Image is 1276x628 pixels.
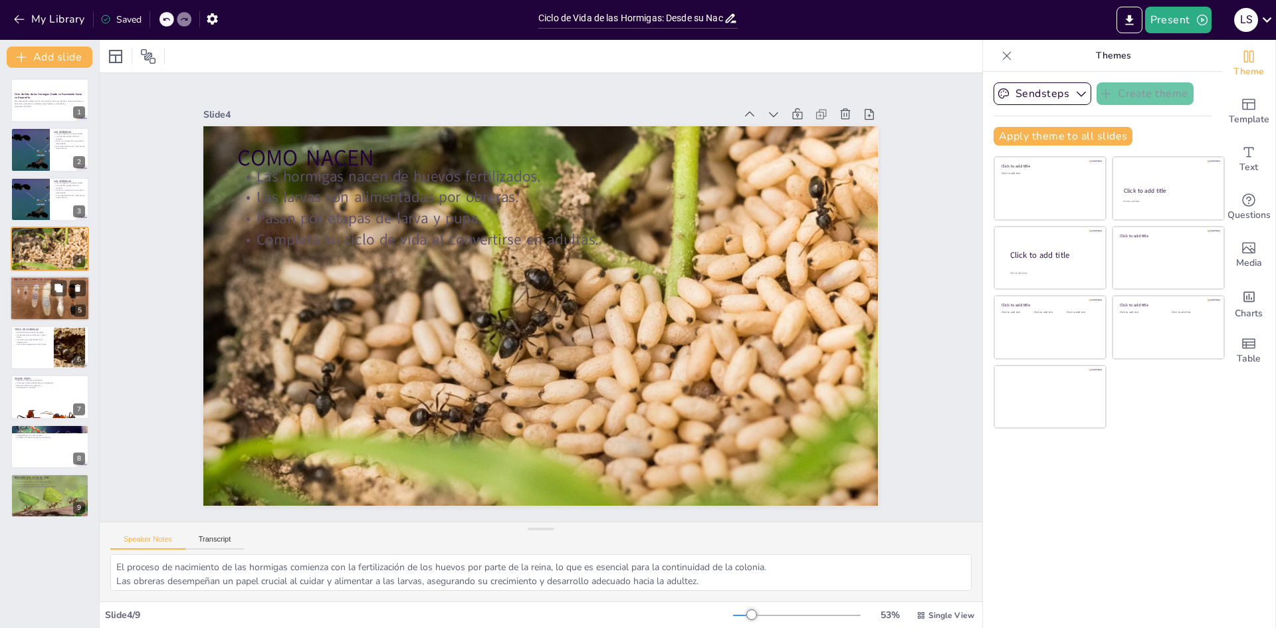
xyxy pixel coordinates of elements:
div: 53 % [874,609,906,621]
p: QUE COMEN [15,426,85,430]
div: 7 [73,403,85,415]
p: Las reinas son responsables de la reproducción. [15,339,50,344]
p: Esta presentación explora el ciclo de vida de las hormigas, desde su nacimiento hasta su desarrol... [15,100,85,105]
div: Slide 4 / 9 [105,609,733,621]
div: 3 [11,177,89,221]
div: Click to add title [1002,302,1097,308]
span: Template [1229,112,1269,127]
span: Charts [1235,306,1263,321]
div: 9 [11,474,89,518]
p: Pasan por etapas de larva y pupa. [15,236,85,239]
button: Export to PowerPoint [1116,7,1142,33]
div: 2 [11,128,89,171]
div: Click to add title [1010,250,1095,261]
button: Add slide [7,47,92,68]
p: Son omnívoras y su dieta es variada. [15,429,85,432]
p: Themes [1017,40,1209,72]
p: LAS HORMIGAS [54,179,85,183]
span: Table [1237,352,1261,366]
p: Las colonias pueden variar en tamaño. [54,135,85,140]
p: Algunas son agricultoras de hongos. [15,431,85,434]
p: Las hormigas nacen de huevos fertilizados. [15,231,85,234]
div: Change the overall theme [1222,40,1275,88]
div: Click to add title [1124,187,1212,195]
span: Questions [1227,208,1271,223]
p: PARTES DEL CUERPO DE LA HORMIGA [14,278,86,282]
p: COMO NACEN [270,82,870,240]
p: El abdomen alberga órganos reproductivos. [14,288,86,290]
p: RESUMEN DEL CICLO DE VIDA [15,476,85,480]
p: Pasan por etapas de larva y pupa. [259,146,857,293]
span: Media [1236,256,1262,270]
p: Construyen nidos subterráneos o en vegetación. [15,382,85,385]
div: Click to add text [1172,311,1214,314]
div: 5 [10,276,90,321]
div: 7 [11,375,89,419]
p: Habitan en diversos ecosistemas. [15,379,85,382]
p: Se especializan en cazar insectos. [15,434,85,437]
button: Transcript [185,535,245,550]
p: Algunas especies son solitarias. [15,385,85,387]
span: Text [1239,160,1258,175]
div: Click to add text [1002,311,1031,314]
div: 5 [74,304,86,316]
p: DONDE VIVEN [15,377,85,381]
p: La continuidad de la colonia es vital. [15,483,85,486]
div: Click to add text [1002,172,1097,175]
p: Las obreras buscan alimento y cuidan larvas. [15,334,50,338]
div: Click to add text [1123,200,1212,203]
textarea: El proceso de nacimiento de las hormigas comienza con la fertilización de los huevos por parte de... [110,554,972,591]
button: Create theme [1097,82,1194,105]
div: Click to add text [1067,311,1097,314]
p: Generated with [URL] [15,105,85,108]
span: Single View [928,610,974,621]
p: Los machos se aparean con las reinas. [15,344,50,346]
div: Layout [105,46,126,67]
p: Existen diversos tipos de hormigas. [15,332,50,334]
span: Theme [1233,64,1264,79]
div: Add a table [1222,327,1275,375]
p: Se adaptan a su entorno. [15,387,85,389]
p: El tórax permite la locomoción. [14,285,86,288]
p: TIPOS DE HORMIGAS [15,328,50,332]
div: Add images, graphics, shapes or video [1222,231,1275,279]
p: Su éxito a largo plazo depende de su organización. [15,486,85,488]
p: LAS HORMIGAS [54,130,85,134]
p: Las hormigas nacen de huevos fertilizados. [267,106,865,253]
div: 3 [73,205,85,217]
p: Las larvas son alimentadas por obreras. [15,234,85,237]
div: Add charts and graphs [1222,279,1275,327]
div: 1 [11,78,89,122]
button: Present [1145,7,1212,33]
p: El cuerpo tiene tres partes principales. [14,280,86,283]
p: Las hormigas adultas tienen roles específicos. [15,481,85,484]
p: COMO NACEN [15,229,85,233]
p: Completa su ciclo de vida al convertirse en adultas. [254,167,852,314]
input: Insert title [538,9,724,28]
div: 4 [73,255,85,267]
button: My Library [10,9,90,30]
div: 6 [73,354,85,366]
div: Click to add text [1120,311,1162,314]
div: 1 [73,106,85,118]
p: Tienen un sistema de comunicación desarrollado. [54,189,85,194]
div: Get real-time input from your audience [1222,183,1275,231]
p: La dieta varía según la especie y el entorno. [15,437,85,439]
button: Sendsteps [994,82,1091,105]
p: Tienen un sistema de comunicación desarrollado. [54,140,85,144]
p: Las hormigas son insectos sociales. [54,182,85,185]
div: Add text boxes [1222,136,1275,183]
div: 9 [73,502,85,514]
strong: Ciclo de Vida de las Hormigas: Desde su Nacimiento hasta su Desarrollo [15,92,82,100]
div: Click to add title [1120,302,1215,308]
div: 6 [11,326,89,369]
p: La cabeza contiene órganos sensoriales. [14,283,86,286]
p: Las larvas son alimentadas por obreras. [263,126,861,273]
div: 8 [73,453,85,465]
div: Saved [100,13,142,26]
p: Su comportamiento es crucial para la supervivencia. [54,145,85,150]
div: L S [1234,8,1258,32]
p: Las hormigas son insectos sociales. [54,132,85,135]
div: 4 [11,227,89,270]
p: Completa su ciclo de vida al convertirse en adultas. [15,239,85,241]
